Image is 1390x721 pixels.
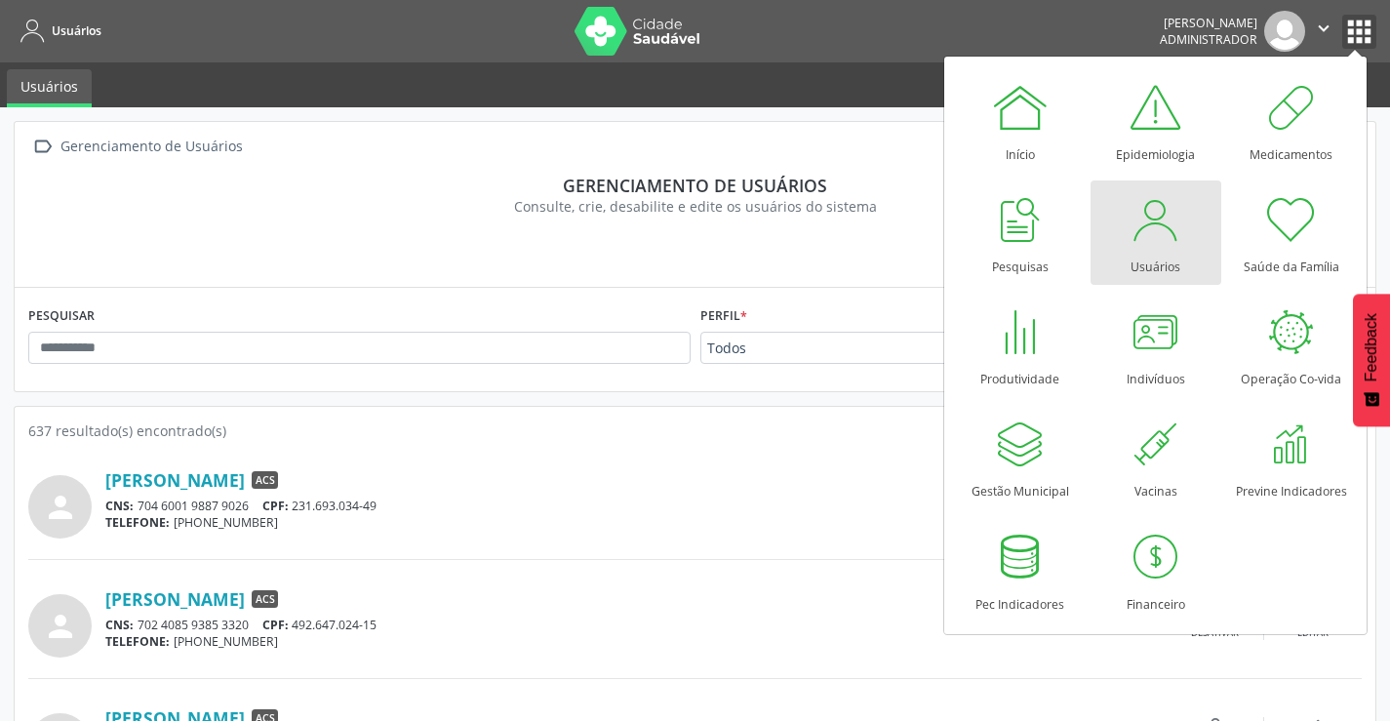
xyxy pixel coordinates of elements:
a:  Gerenciamento de Usuários [28,133,246,161]
img: img [1264,11,1305,52]
a: Saúde da Família [1226,180,1357,285]
div: 637 resultado(s) encontrado(s) [28,421,1362,441]
button:  [1305,11,1342,52]
span: ACS [252,471,278,489]
a: Financeiro [1091,518,1221,622]
a: Previne Indicadores [1226,405,1357,509]
a: Usuários [14,15,101,47]
a: Início [955,68,1086,173]
a: Medicamentos [1226,68,1357,173]
a: [PERSON_NAME] [105,588,245,610]
span: CPF: [262,498,289,514]
i:  [1313,18,1334,39]
i:  [28,133,57,161]
i: person [43,490,78,525]
a: Usuários [1091,180,1221,285]
div: Consulte, crie, desabilite e edite os usuários do sistema [42,196,1348,217]
label: Perfil [700,301,747,332]
div: 704 6001 9887 9026 231.693.034-49 [105,498,1167,514]
span: TELEFONE: [105,514,170,531]
a: Pec Indicadores [955,518,1086,622]
a: Vacinas [1091,405,1221,509]
span: CNS: [105,498,134,514]
button: Feedback - Mostrar pesquisa [1353,294,1390,426]
div: [PHONE_NUMBER] [105,633,1167,650]
label: PESQUISAR [28,301,95,332]
div: [PERSON_NAME] [1160,15,1257,31]
a: Indivíduos [1091,293,1221,397]
div: 702 4085 9385 3320 492.647.024-15 [105,617,1167,633]
span: CPF: [262,617,289,633]
div: Gerenciamento de usuários [42,175,1348,196]
div: Gerenciamento de Usuários [57,133,246,161]
span: ACS [252,590,278,608]
a: [PERSON_NAME] [105,469,245,491]
button: apps [1342,15,1376,49]
span: Feedback [1363,313,1380,381]
a: Pesquisas [955,180,1086,285]
span: Usuários [52,22,101,39]
div: [PHONE_NUMBER] [105,514,1167,531]
i: person [43,609,78,644]
a: Epidemiologia [1091,68,1221,173]
span: TELEFONE: [105,633,170,650]
span: Administrador [1160,31,1257,48]
a: Gestão Municipal [955,405,1086,509]
a: Operação Co-vida [1226,293,1357,397]
span: Todos [707,339,986,358]
a: Usuários [7,69,92,107]
span: CNS: [105,617,134,633]
a: Produtividade [955,293,1086,397]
